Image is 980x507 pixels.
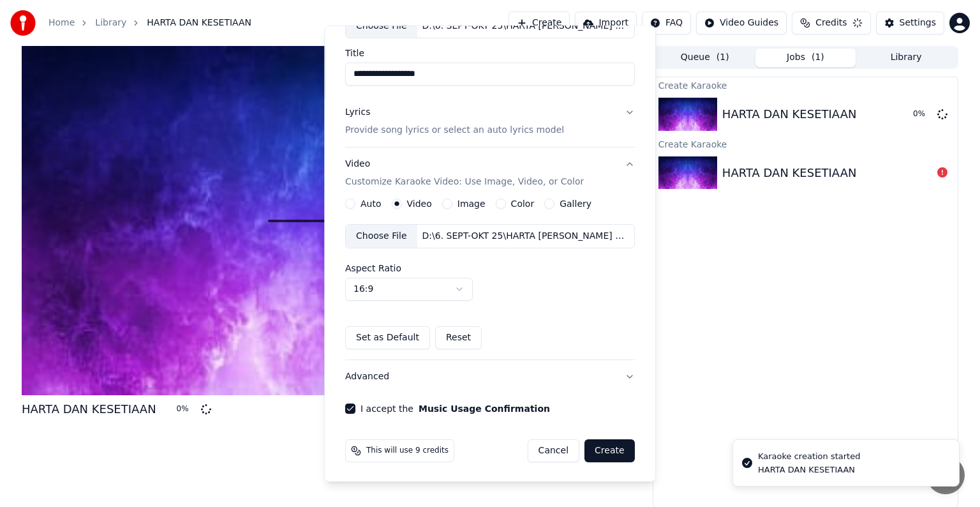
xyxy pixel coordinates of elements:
button: I accept the [419,404,550,413]
button: Cancel [528,439,579,462]
label: Image [457,199,486,208]
div: D:\6. SEPT-OKT 25\HARTA [PERSON_NAME] KESETIAAN.mp4 [417,20,634,33]
label: I accept the [360,404,550,413]
div: Choose File [346,15,417,38]
button: VideoCustomize Karaoke Video: Use Image, Video, or Color [345,148,635,199]
label: Gallery [560,199,591,208]
label: Color [511,199,535,208]
p: Customize Karaoke Video: Use Image, Video, or Color [345,176,584,188]
p: Provide song lyrics or select an auto lyrics model [345,124,564,137]
button: Reset [435,326,482,349]
div: VideoCustomize Karaoke Video: Use Image, Video, or Color [345,199,635,359]
div: D:\6. SEPT-OKT 25\HARTA [PERSON_NAME] KESETIAAN.mp4 [417,230,634,243]
label: Aspect Ratio [345,264,635,273]
button: Set as Default [345,326,430,349]
span: This will use 9 credits [366,446,449,456]
label: Title [345,49,635,57]
div: Video [345,158,584,188]
label: Auto [360,199,382,208]
button: Advanced [345,360,635,393]
label: Video [407,199,432,208]
button: Create [584,439,635,462]
button: LyricsProvide song lyrics or select an auto lyrics model [345,96,635,147]
div: Choose File [346,225,417,248]
div: Lyrics [345,106,370,119]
